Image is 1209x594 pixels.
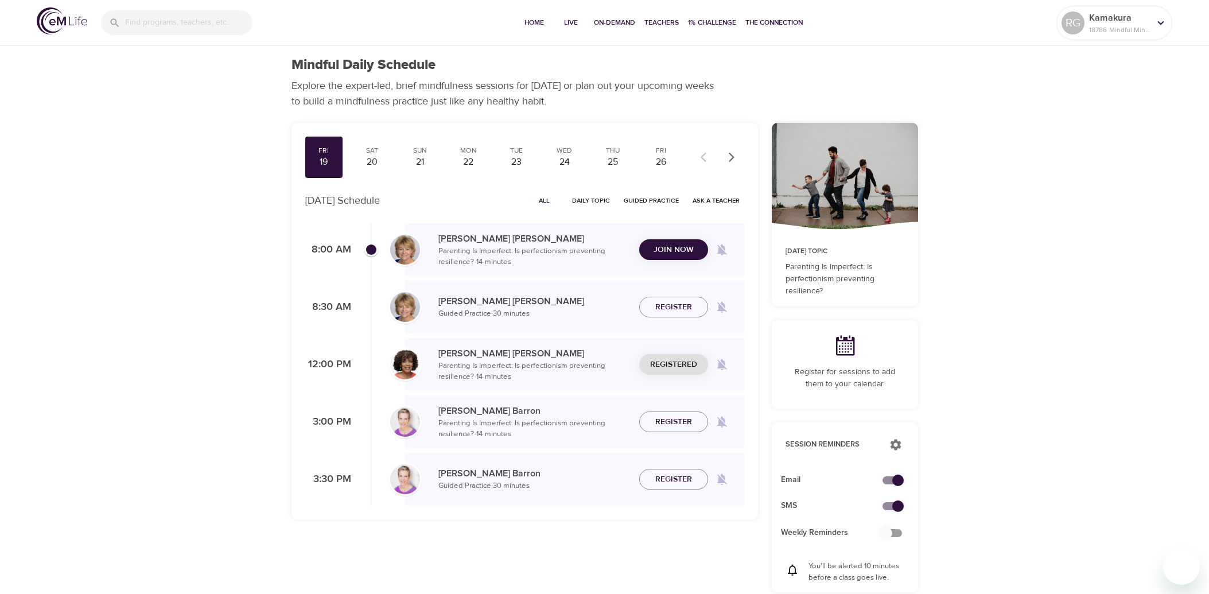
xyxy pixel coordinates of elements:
button: Join Now [639,239,708,261]
p: [PERSON_NAME] Barron [438,404,630,418]
button: Ask a Teacher [688,192,744,209]
div: 20 [357,156,386,169]
span: Daily Topic [572,195,610,206]
div: 26 [647,156,675,169]
p: Guided Practice · 30 minutes [438,480,630,492]
div: 22 [454,156,483,169]
button: All [526,192,563,209]
p: Session Reminders [786,439,878,451]
div: Wed [550,146,579,156]
p: You'll be alerted 10 minutes before a class goes live. [808,561,904,583]
img: Janet_Jackson-min.jpg [390,350,420,379]
span: Remind me when a class goes live every Friday at 8:30 AM [708,293,736,321]
p: Guided Practice · 30 minutes [438,308,630,320]
p: Parenting Is Imperfect: Is perfectionism preventing resilience? · 14 minutes [438,246,630,268]
p: 3:00 PM [305,414,351,430]
p: Parenting Is Imperfect: Is perfectionism preventing resilience? · 14 minutes [438,418,630,440]
span: Teachers [644,17,679,29]
span: Registered [650,358,697,372]
img: kellyb.jpg [390,407,420,437]
p: Register for sessions to add them to your calendar [786,366,904,390]
span: Home [520,17,548,29]
span: Live [557,17,585,29]
div: Thu [598,146,627,156]
button: Daily Topic [567,192,615,209]
p: 8:00 AM [305,242,351,258]
p: [DATE] Schedule [305,193,380,208]
div: Mon [454,146,483,156]
p: Kamakura [1089,11,1150,25]
p: 18786 Mindful Minutes [1089,25,1150,35]
div: Sun [406,146,434,156]
div: Sat [357,146,386,156]
div: RG [1062,11,1084,34]
button: Registered [639,354,708,375]
span: Remind me when a class goes live every Friday at 8:00 AM [708,236,736,263]
div: 23 [502,156,531,169]
span: The Connection [745,17,803,29]
span: All [531,195,558,206]
span: Remind me when a class goes live every Friday at 3:00 PM [708,408,736,436]
span: Join Now [654,243,694,257]
h1: Mindful Daily Schedule [291,57,436,73]
div: 19 [310,156,339,169]
div: 25 [598,156,627,169]
span: Register [655,300,692,315]
span: Register [655,415,692,429]
p: [PERSON_NAME] [PERSON_NAME] [438,294,630,308]
span: SMS [781,500,891,512]
p: [PERSON_NAME] [PERSON_NAME] [438,347,630,360]
p: 3:30 PM [305,472,351,487]
p: Parenting Is Imperfect: Is perfectionism preventing resilience? · 14 minutes [438,360,630,383]
p: [DATE] Topic [786,246,904,257]
p: Explore the expert-led, brief mindfulness sessions for [DATE] or plan out your upcoming weeks to ... [291,78,722,109]
div: 24 [550,156,579,169]
span: Guided Practice [624,195,679,206]
button: Register [639,411,708,433]
input: Find programs, teachers, etc... [125,10,252,35]
img: Lisa_Wickham-min.jpg [390,292,420,322]
div: Fri [310,146,339,156]
p: [PERSON_NAME] [PERSON_NAME] [438,232,630,246]
div: Fri [647,146,675,156]
p: Parenting Is Imperfect: Is perfectionism preventing resilience? [786,261,904,297]
div: 21 [406,156,434,169]
img: logo [37,7,87,34]
span: Register [655,472,692,487]
p: 8:30 AM [305,300,351,315]
span: Ask a Teacher [693,195,740,206]
button: Guided Practice [619,192,683,209]
span: Remind me when a class goes live every Friday at 12:00 PM [708,351,736,378]
div: Tue [502,146,531,156]
span: Weekly Reminders [781,527,891,539]
img: kellyb.jpg [390,464,420,494]
button: Register [639,469,708,490]
span: Remind me when a class goes live every Friday at 3:30 PM [708,465,736,493]
span: On-Demand [594,17,635,29]
iframe: Button to launch messaging window [1163,548,1200,585]
p: 12:00 PM [305,357,351,372]
button: Register [639,297,708,318]
p: [PERSON_NAME] Barron [438,467,630,480]
img: Lisa_Wickham-min.jpg [390,235,420,265]
span: Email [781,474,891,486]
span: 1% Challenge [688,17,736,29]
